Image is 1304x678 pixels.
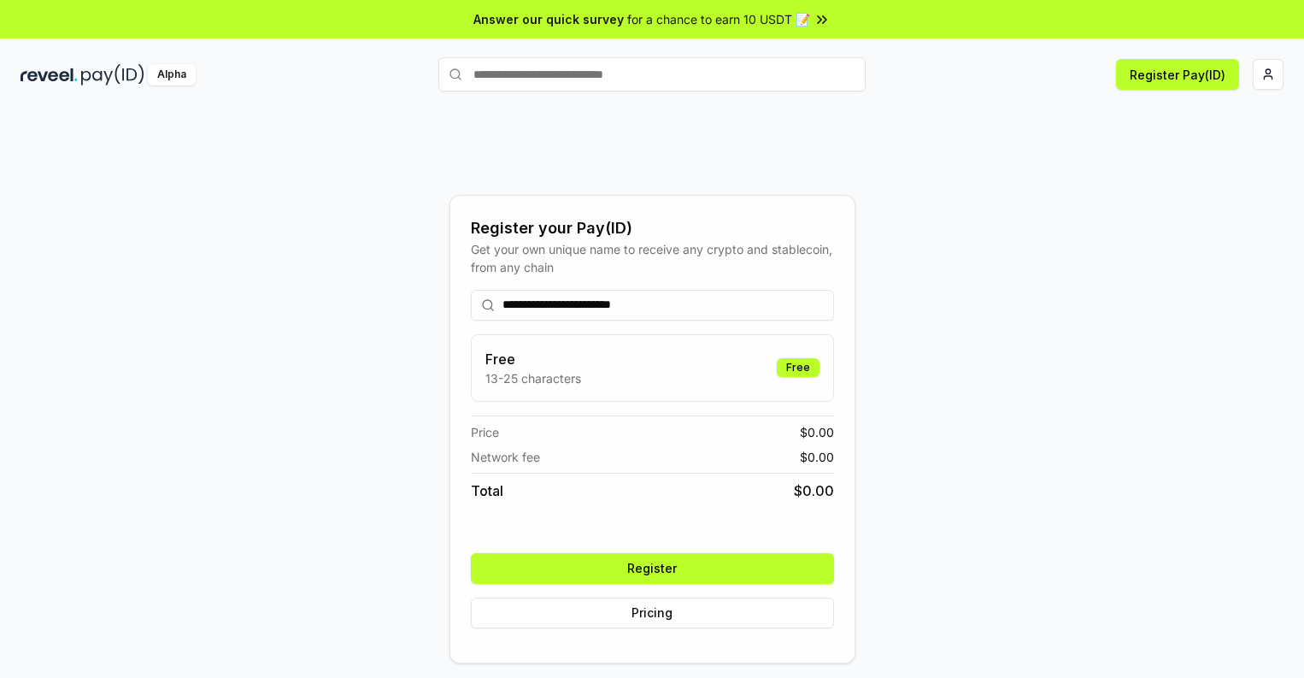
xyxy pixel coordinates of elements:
[471,423,499,441] span: Price
[21,64,78,85] img: reveel_dark
[800,423,834,441] span: $ 0.00
[471,598,834,628] button: Pricing
[485,349,581,369] h3: Free
[471,448,540,466] span: Network fee
[471,480,503,501] span: Total
[473,10,624,28] span: Answer our quick survey
[1116,59,1239,90] button: Register Pay(ID)
[627,10,810,28] span: for a chance to earn 10 USDT 📝
[471,553,834,584] button: Register
[471,216,834,240] div: Register your Pay(ID)
[81,64,144,85] img: pay_id
[471,240,834,276] div: Get your own unique name to receive any crypto and stablecoin, from any chain
[777,358,819,377] div: Free
[794,480,834,501] span: $ 0.00
[148,64,196,85] div: Alpha
[485,369,581,387] p: 13-25 characters
[800,448,834,466] span: $ 0.00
